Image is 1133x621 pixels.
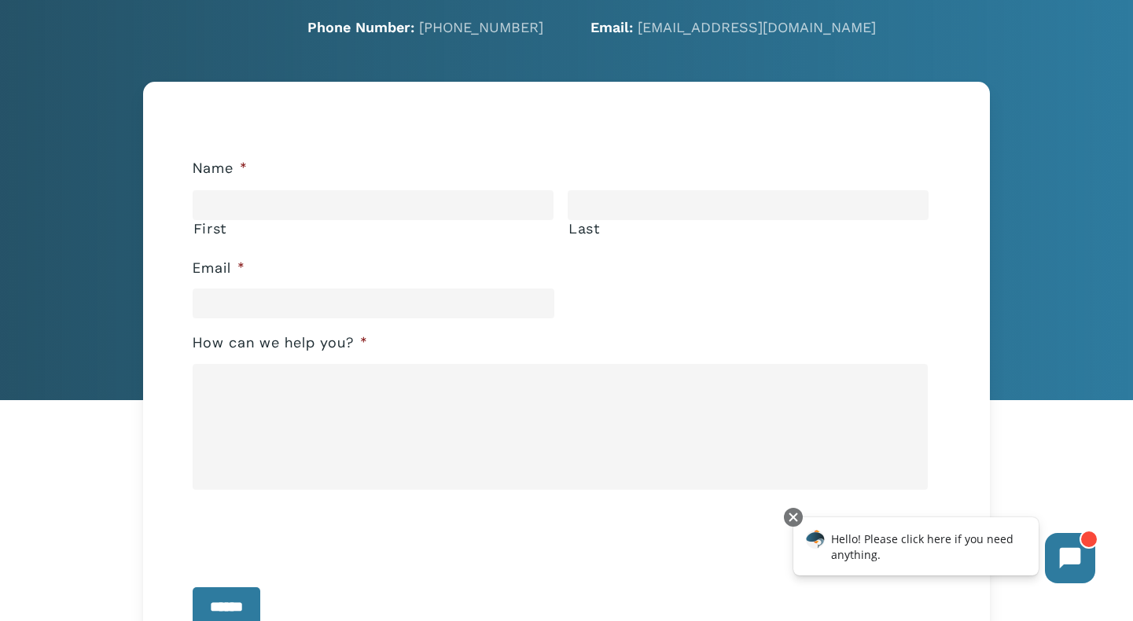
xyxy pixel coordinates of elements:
[638,19,876,35] a: [EMAIL_ADDRESS][DOMAIN_NAME]
[419,19,543,35] a: [PHONE_NUMBER]
[193,160,248,178] label: Name
[193,221,554,237] label: First
[193,501,432,562] iframe: reCAPTCHA
[777,505,1111,599] iframe: Chatbot
[193,334,368,352] label: How can we help you?
[590,19,633,35] strong: Email:
[568,221,929,237] label: Last
[307,19,414,35] strong: Phone Number:
[193,259,245,277] label: Email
